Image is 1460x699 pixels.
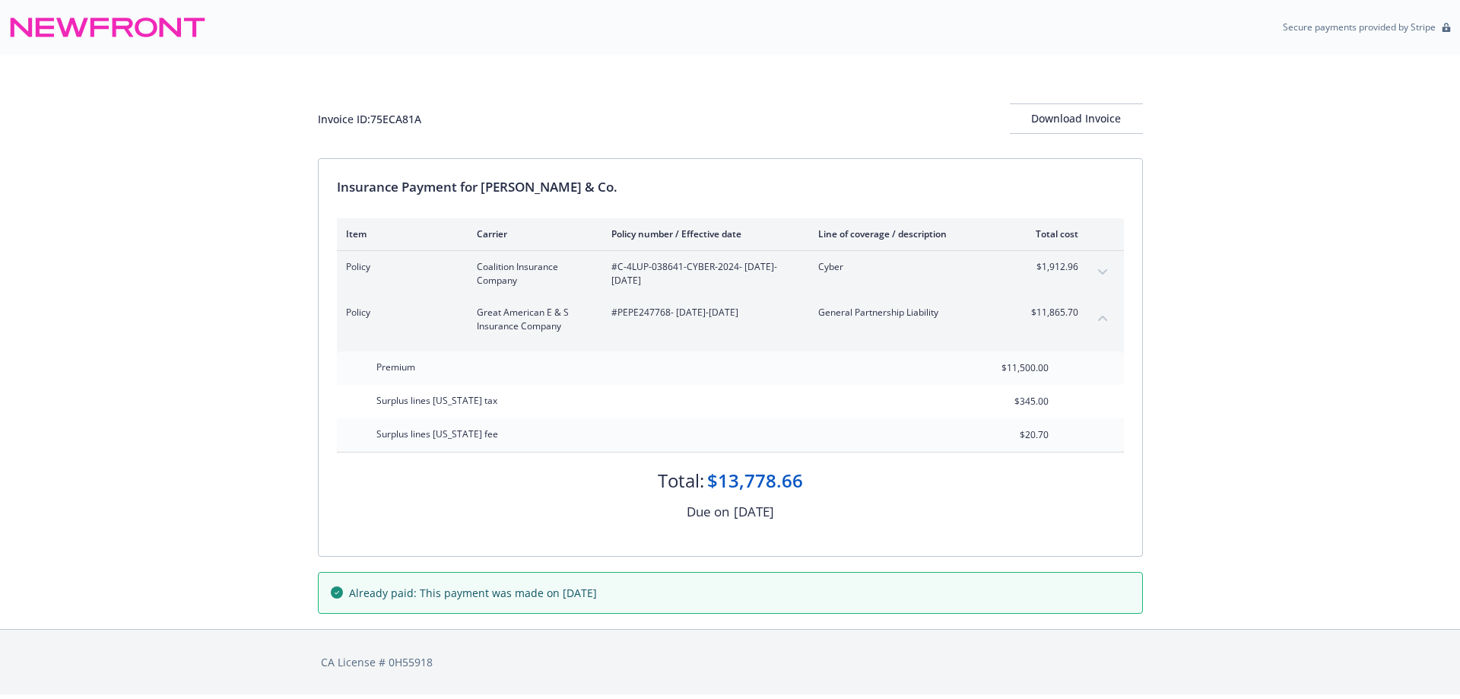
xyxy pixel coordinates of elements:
span: Coalition Insurance Company [477,260,587,288]
button: expand content [1090,260,1115,284]
span: #C-4LUP-038641-CYBER-2024 - [DATE]-[DATE] [611,260,794,288]
span: General Partnership Liability [818,306,997,319]
span: Surplus lines [US_STATE] fee [376,427,498,440]
button: Download Invoice [1010,103,1143,134]
span: $1,912.96 [1021,260,1078,274]
span: #PEPE247768 - [DATE]-[DATE] [611,306,794,319]
div: Total: [658,468,704,494]
div: $13,778.66 [707,468,803,494]
div: Total cost [1021,227,1078,240]
span: Great American E & S Insurance Company [477,306,587,333]
div: Due on [687,502,729,522]
div: Item [346,227,452,240]
div: Carrier [477,227,587,240]
span: Policy [346,306,452,319]
span: Premium [376,361,415,373]
span: Cyber [818,260,997,274]
div: Download Invoice [1010,104,1143,133]
span: Surplus lines [US_STATE] tax [376,394,497,407]
span: Policy [346,260,452,274]
span: Already paid: This payment was made on [DATE] [349,585,597,601]
input: 0.00 [959,357,1058,380]
div: PolicyGreat American E & S Insurance Company#PEPE247768- [DATE]-[DATE]General Partnership Liabili... [337,297,1124,342]
div: CA License # 0H55918 [321,654,1140,670]
p: Secure payments provided by Stripe [1283,21,1436,33]
span: $11,865.70 [1021,306,1078,319]
div: PolicyCoalition Insurance Company#C-4LUP-038641-CYBER-2024- [DATE]-[DATE]Cyber$1,912.96expand con... [337,251,1124,297]
button: collapse content [1090,306,1115,330]
div: [DATE] [734,502,774,522]
input: 0.00 [959,390,1058,413]
div: Policy number / Effective date [611,227,794,240]
div: Invoice ID: 75ECA81A [318,111,421,127]
div: Insurance Payment for [PERSON_NAME] & Co. [337,177,1124,197]
div: Line of coverage / description [818,227,997,240]
input: 0.00 [959,424,1058,446]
